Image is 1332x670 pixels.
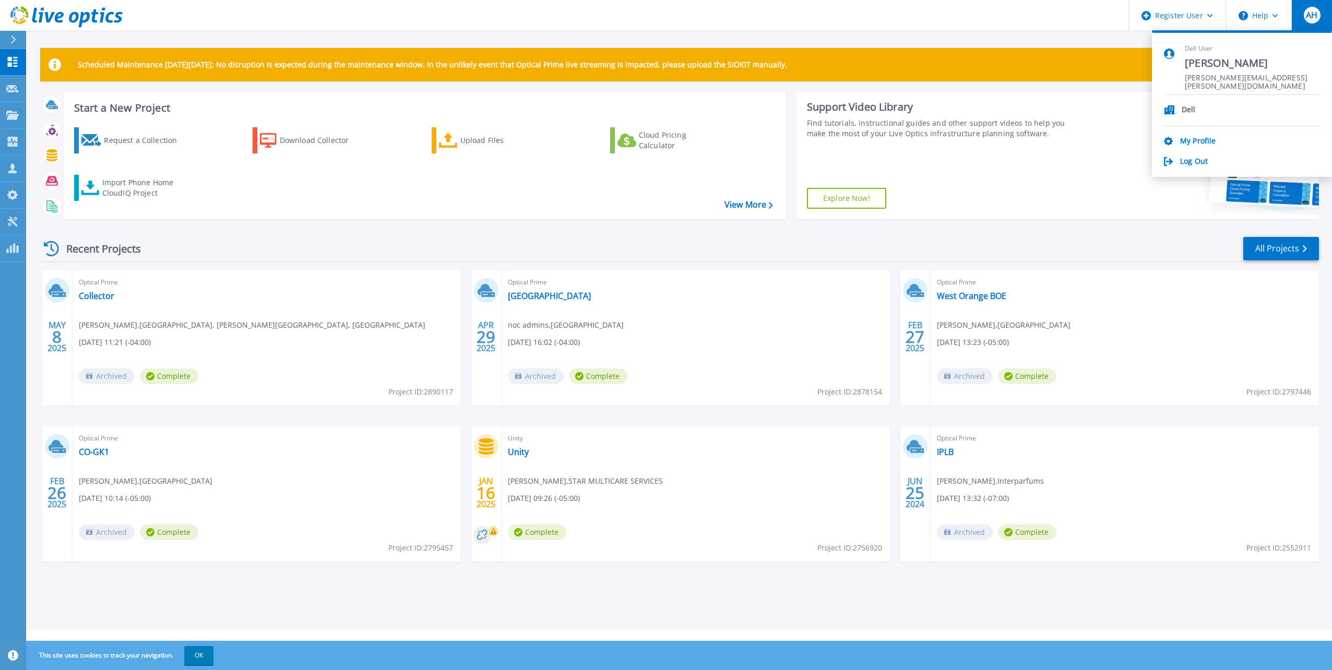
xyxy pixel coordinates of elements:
div: MAY 2025 [47,318,67,356]
div: Cloud Pricing Calculator [639,130,722,151]
div: JAN 2025 [476,474,496,512]
span: Dell User [1185,44,1320,53]
span: [PERSON_NAME] , Interparfums [937,475,1044,487]
h3: Start a New Project [74,102,772,114]
span: 26 [47,488,66,497]
a: View More [724,200,773,210]
span: Project ID: 2756920 [817,542,882,554]
a: Explore Now! [807,188,886,209]
div: Import Phone Home CloudIQ Project [102,177,184,198]
span: Archived [508,368,564,384]
a: Unity [508,447,529,457]
span: Archived [937,524,993,540]
span: Archived [937,368,993,384]
button: OK [184,646,213,665]
span: Archived [79,368,135,384]
span: Project ID: 2878154 [817,386,882,398]
a: Log Out [1180,157,1208,167]
span: Unity [508,433,884,444]
span: 29 [477,332,495,341]
a: Cloud Pricing Calculator [610,127,727,153]
a: Request a Collection [74,127,191,153]
span: Complete [140,524,198,540]
span: Complete [508,524,566,540]
span: 27 [906,332,924,341]
span: [PERSON_NAME] , [GEOGRAPHIC_DATA], [PERSON_NAME][GEOGRAPHIC_DATA], [GEOGRAPHIC_DATA] [79,319,425,331]
span: [PERSON_NAME] , [GEOGRAPHIC_DATA] [937,319,1071,331]
span: Complete [140,368,198,384]
div: FEB 2025 [905,318,925,356]
div: Recent Projects [40,236,155,261]
span: Project ID: 2552911 [1246,542,1311,554]
div: Support Video Library [807,100,1077,114]
a: All Projects [1243,237,1319,260]
span: Complete [998,368,1056,384]
a: Download Collector [253,127,369,153]
p: Dell [1182,105,1196,115]
a: My Profile [1180,137,1216,147]
div: Upload Files [460,130,544,151]
span: Optical Prime [508,277,884,288]
a: Upload Files [432,127,548,153]
span: AH [1306,11,1317,19]
span: [DATE] 13:32 (-07:00) [937,493,1009,504]
div: JUN 2024 [905,474,925,512]
a: CO-GK1 [79,447,109,457]
a: Collector [79,291,114,301]
span: 8 [52,332,62,341]
span: 16 [477,488,495,497]
div: FEB 2025 [47,474,67,512]
span: [PERSON_NAME] [1185,56,1320,70]
span: Optical Prime [79,277,455,288]
p: Scheduled Maintenance [DATE][DATE]: No disruption is expected during the maintenance window. In t... [78,61,787,69]
a: West Orange BOE [937,291,1006,301]
span: Optical Prime [937,277,1313,288]
span: [PERSON_NAME][EMAIL_ADDRESS][PERSON_NAME][DOMAIN_NAME] [1185,74,1320,83]
span: [PERSON_NAME] , STAR MULTICARE SERVICES [508,475,663,487]
span: Optical Prime [937,433,1313,444]
div: Download Collector [280,130,363,151]
span: [DATE] 11:21 (-04:00) [79,337,151,348]
div: Find tutorials, instructional guides and other support videos to help you make the most of your L... [807,118,1077,139]
span: [DATE] 10:14 (-05:00) [79,493,151,504]
span: This site uses cookies to track your navigation. [29,646,213,665]
span: [DATE] 13:23 (-05:00) [937,337,1009,348]
span: 25 [906,488,924,497]
span: Project ID: 2795457 [388,542,453,554]
span: Optical Prime [79,433,455,444]
span: [DATE] 09:26 (-05:00) [508,493,580,504]
span: Project ID: 2890117 [388,386,453,398]
div: Request a Collection [104,130,187,151]
a: IPLB [937,447,954,457]
a: [GEOGRAPHIC_DATA] [508,291,591,301]
span: [PERSON_NAME] , [GEOGRAPHIC_DATA] [79,475,212,487]
span: [DATE] 16:02 (-04:00) [508,337,580,348]
span: Archived [79,524,135,540]
span: noc admins , [GEOGRAPHIC_DATA] [508,319,624,331]
div: APR 2025 [476,318,496,356]
span: Complete [998,524,1056,540]
span: Project ID: 2797446 [1246,386,1311,398]
span: Complete [569,368,627,384]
